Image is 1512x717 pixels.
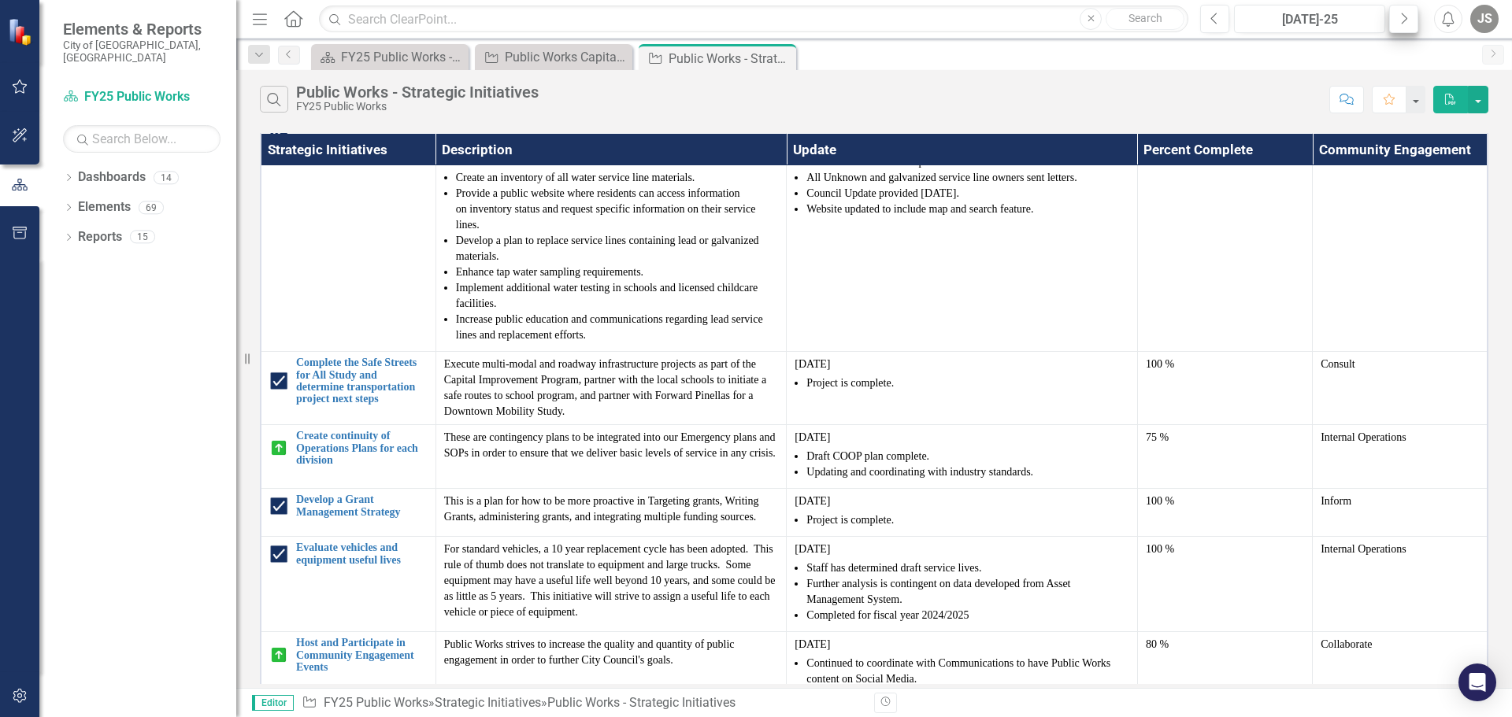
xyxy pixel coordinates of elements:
[1137,425,1312,489] td: Double-Click to Edit
[1321,358,1355,370] span: Consult
[269,371,288,390] img: Completed
[1106,8,1184,30] button: Search
[261,489,435,537] td: Double-Click to Edit Right Click for Context Menu
[1313,352,1488,425] td: Double-Click to Edit
[269,497,288,516] img: Completed
[261,632,435,711] td: Double-Click to Edit Right Click for Context Menu
[296,430,428,466] a: Create continuity of Operations Plans for each division
[806,608,1129,623] li: Completed for fiscal year 2024/2025
[63,125,220,153] input: Search Below...
[130,231,155,244] div: 15
[435,489,787,537] td: Double-Click to Edit
[787,489,1138,537] td: Double-Click to Edit
[456,282,758,309] span: Implement additional water testing in schools and licensed childcare facilities.
[806,656,1129,687] li: Continued to coordinate with Communications to have Public Works content on Social Media.
[315,47,465,67] a: FY25 Public Works - Strategic Plan
[1137,352,1312,425] td: Double-Click to Edit
[139,201,164,214] div: 69
[1313,632,1488,711] td: Double-Click to Edit
[296,493,428,518] a: Develop a Grant Management Strategy
[444,357,779,419] p: Execute multi-modal and roadway infrastructure projects as part of the Capital Improvement Progra...
[787,352,1138,425] td: Double-Click to Edit
[1146,430,1304,445] div: 75 %
[269,545,288,564] img: Completed
[1321,495,1351,507] span: Inform
[1128,12,1162,24] span: Search
[1458,663,1496,701] div: Open Intercom Messenger
[1137,115,1312,352] td: Double-Click to Edit
[806,560,1129,576] li: Staff has determined draft service lives.
[435,115,787,352] td: Double-Click to Edit
[1321,431,1406,443] span: Internal Operations
[444,541,779,620] p: For standard vehicles, a 10 year replacement cycle has been adopted. This rule of thumb does not ...
[1470,5,1499,33] button: JS
[154,171,179,184] div: 14
[479,47,628,67] a: Public Works Capital Projects FY25
[1321,638,1372,650] span: Collaborate
[806,201,1129,217] li: Website updated to include map and search feature.
[296,541,428,566] a: Evaluate vehicles and equipment useful lives
[456,187,756,231] span: Provide a public website where residents can access information on inventory status and request s...
[435,352,787,425] td: Double-Click to Edit
[296,101,539,113] div: FY25 Public Works
[296,83,539,101] div: Public Works - Strategic Initiatives
[435,537,787,632] td: Double-Click to Edit
[1234,5,1385,33] button: [DATE]-25
[324,695,428,710] a: FY25 Public Works
[456,266,643,278] span: Enhance tap water sampling requirements.
[795,357,1129,372] p: [DATE]
[261,115,435,352] td: Double-Click to Edit Right Click for Context Menu
[444,493,779,525] p: This is a plan for how to be more proactive in Targeting grants, Writing Grants, administering gr...
[435,632,787,711] td: Double-Click to Edit
[795,430,1129,445] p: [DATE]
[787,425,1138,489] td: Double-Click to Edit
[806,170,1129,186] li: All Unknown and galvanized service line owners sent letters.
[1321,543,1406,555] span: Internal Operations
[261,425,435,489] td: Double-Click to Edit Right Click for Context Menu
[456,313,763,341] span: Increase public education and communications regarding lead service lines and replacement efforts.
[1240,10,1380,29] div: [DATE]-25
[1137,489,1312,537] td: Double-Click to Edit
[787,632,1138,711] td: Double-Click to Edit
[806,576,1129,608] li: Further analysis is contingent on data developed from Asset Management System.
[63,39,220,65] small: City of [GEOGRAPHIC_DATA], [GEOGRAPHIC_DATA]
[63,88,220,106] a: FY25 Public Works
[806,464,1129,480] li: Updating and coordinating with industry standards.
[296,637,428,673] a: Host and Participate in Community Engagement Events
[302,694,862,712] div: » »
[1146,357,1304,372] div: 100 %
[444,637,779,668] p: Public Works strives to increase the quality and quantity of public engagement in order to furthe...
[1146,541,1304,557] div: 100 %
[435,425,787,489] td: Double-Click to Edit
[806,449,1129,464] li: Draft COOP plan complete.
[1146,493,1304,509] div: 100 %
[795,493,1129,509] p: [DATE]
[456,235,759,262] span: Develop a plan to replace service lines containing lead or galvanized materials.
[1313,425,1488,489] td: Double-Click to Edit
[795,637,1129,652] p: [DATE]
[1313,115,1488,352] td: Double-Click to Edit
[63,20,220,39] span: Elements & Reports
[787,537,1138,632] td: Double-Click to Edit
[547,695,736,710] div: Public Works - Strategic Initiatives
[444,430,779,461] p: These are contingency plans to be integrated into our Emergency plans and SOPs in order to ensure...
[435,695,541,710] a: Strategic Initiatives
[1137,537,1312,632] td: Double-Click to Edit
[806,512,1129,528] li: Project is complete.
[261,352,435,425] td: Double-Click to Edit Right Click for Context Menu
[8,17,35,45] img: ClearPoint Strategy
[78,228,122,246] a: Reports
[795,541,1129,557] p: [DATE]
[505,47,628,67] div: Public Works Capital Projects FY25
[269,645,288,664] img: On Target
[787,115,1138,352] td: Double-Click to Edit
[319,6,1188,33] input: Search ClearPoint...
[78,168,146,187] a: Dashboards
[341,47,465,67] div: FY25 Public Works - Strategic Plan
[296,357,428,405] a: Complete the Safe Streets for All Study and determine transportation project next steps
[1146,637,1304,652] div: 80 %
[806,375,1129,391] li: Project is complete.
[252,695,294,711] span: Editor
[806,186,1129,201] li: Council Update provided [DATE].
